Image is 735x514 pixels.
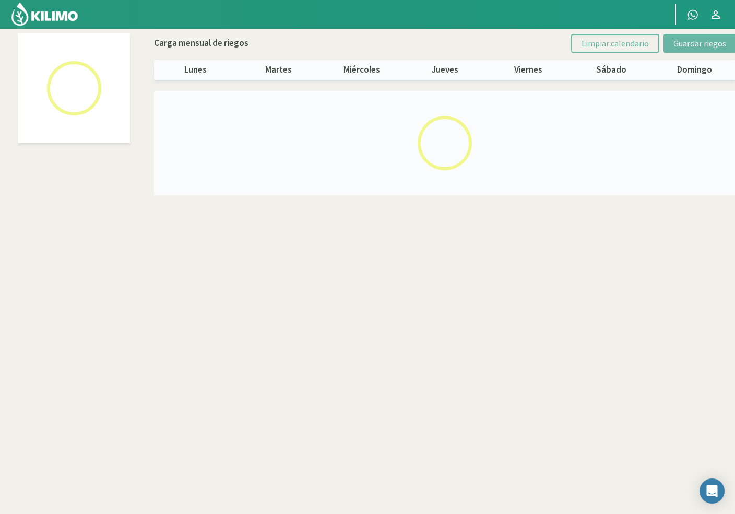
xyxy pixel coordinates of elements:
[571,34,659,53] button: Limpiar calendario
[673,38,726,49] span: Guardar riegos
[700,478,725,504] div: Open Intercom Messenger
[321,63,404,77] p: miércoles
[487,63,570,77] p: viernes
[570,63,653,77] p: sábado
[10,2,79,27] img: Kilimo
[404,63,487,77] p: jueves
[22,36,126,141] img: Loading...
[154,37,248,50] p: Carga mensual de riegos
[393,91,497,195] img: Loading...
[154,63,237,77] p: lunes
[237,63,320,77] p: martes
[582,38,649,49] span: Limpiar calendario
